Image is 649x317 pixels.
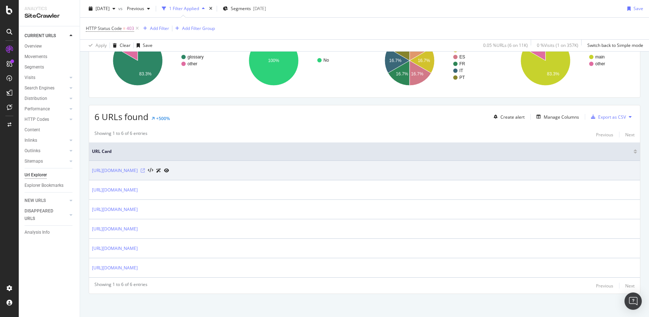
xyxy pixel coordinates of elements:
a: Overview [25,43,75,50]
button: Save [624,3,643,14]
text: other [187,61,197,66]
a: Movements [25,53,75,61]
button: View HTML Source [148,168,153,173]
span: Previous [124,5,144,12]
div: Search Engines [25,84,54,92]
span: Segments [231,5,251,12]
text: 100% [268,58,279,63]
div: Create alert [500,114,525,120]
div: CURRENT URLS [25,32,56,40]
div: Segments [25,63,44,71]
button: Previous [596,281,613,290]
div: Add Filter [150,25,169,31]
a: Analysis Info [25,229,75,236]
text: PT [459,75,465,80]
a: [URL][DOMAIN_NAME] [92,167,138,174]
text: FR [459,61,465,66]
button: Switch back to Simple mode [584,40,643,51]
button: Previous [124,3,153,14]
div: [DATE] [253,5,266,12]
button: Apply [86,40,107,51]
text: glossary [187,54,204,60]
div: Inlinks [25,137,37,144]
a: CURRENT URLS [25,32,67,40]
div: Open Intercom Messenger [624,292,642,310]
div: Movements [25,53,47,61]
text: ES [459,54,465,60]
div: 0 % Visits ( 1 on 357K ) [537,42,578,48]
svg: A chart. [94,29,227,92]
a: Visits [25,74,67,82]
svg: A chart. [230,29,363,92]
text: 16.7% [389,58,401,63]
div: Sitemaps [25,158,43,165]
button: Clear [110,40,131,51]
button: Export as CSV [588,111,626,123]
a: Outlinks [25,147,67,155]
a: NEW URLS [25,197,67,204]
a: [URL][DOMAIN_NAME] [92,186,138,194]
button: Next [625,281,635,290]
div: Save [143,42,153,48]
a: Url Explorer [25,171,75,179]
a: Sitemaps [25,158,67,165]
div: HTTP Codes [25,116,49,123]
text: EN [459,48,465,53]
a: Content [25,126,75,134]
a: HTTP Codes [25,116,67,123]
a: AI Url Details [156,167,161,174]
text: 16.7% [396,71,408,76]
div: DISAPPEARED URLS [25,207,61,223]
div: Distribution [25,95,47,102]
div: Visits [25,74,35,82]
div: Switch back to Simple mode [587,42,643,48]
a: [URL][DOMAIN_NAME] [92,206,138,213]
a: Performance [25,105,67,113]
div: Export as CSV [598,114,626,120]
button: Add Filter [140,24,169,33]
a: DISAPPEARED URLS [25,207,67,223]
div: NEW URLS [25,197,46,204]
span: 6 URLs found [94,111,149,123]
button: Manage Columns [534,113,579,121]
button: Next [625,130,635,139]
text: main [595,54,605,60]
div: Explorer Bookmarks [25,182,63,189]
a: [URL][DOMAIN_NAME] [92,225,138,233]
div: Add Filter Group [182,25,215,31]
div: Performance [25,105,50,113]
a: Distribution [25,95,67,102]
span: vs [118,5,124,12]
div: Overview [25,43,42,50]
button: Add Filter Group [172,24,215,33]
text: 16.7% [411,71,423,76]
div: Outlinks [25,147,40,155]
div: Analytics [25,6,74,12]
div: Url Explorer [25,171,47,179]
div: Next [625,132,635,138]
text: No [323,58,329,63]
a: Explorer Bookmarks [25,182,75,189]
button: 1 Filter Applied [159,3,208,14]
span: = [123,25,125,31]
text: other [595,61,605,66]
a: Search Engines [25,84,67,92]
a: URL Inspection [164,167,169,174]
div: times [208,5,214,12]
div: Apply [96,42,107,48]
div: 0.05 % URLs ( 6 on 11K ) [483,42,528,48]
button: [DATE] [86,3,118,14]
button: Create alert [491,111,525,123]
span: 2025 Aug. 29th [96,5,110,12]
div: Previous [596,283,613,289]
span: 403 [127,23,134,34]
text: 83.3% [547,71,559,76]
div: +500% [156,115,170,122]
div: Previous [596,132,613,138]
span: HTTP Status Code [86,25,122,31]
div: Manage Columns [544,114,579,120]
div: SiteCrawler [25,12,74,20]
text: IT [459,68,463,73]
